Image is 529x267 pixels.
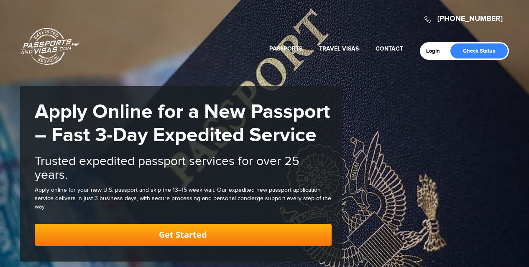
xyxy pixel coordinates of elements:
a: [PHONE_NUMBER] [437,14,503,23]
div: Apply online for your new U.S. passport and skip the 13–15 week wait. Our expedited new passport ... [35,186,332,211]
strong: Apply Online for a New Passport – Fast 3-Day Expedited Service [35,100,330,147]
a: Check Status [450,43,508,58]
a: Get Started [35,224,332,246]
a: Login [426,48,446,54]
a: Travel Visas [319,45,359,52]
a: Passports & [DOMAIN_NAME] [20,28,80,65]
a: Passports [269,45,302,52]
h2: Trusted expedited passport services for over 25 years. [35,155,332,182]
a: Contact [376,45,403,52]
